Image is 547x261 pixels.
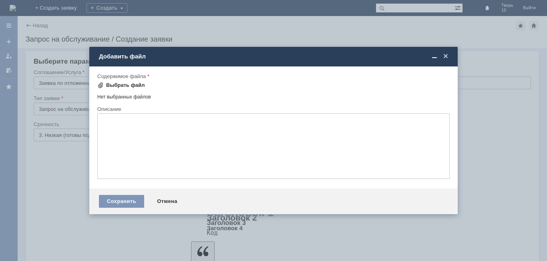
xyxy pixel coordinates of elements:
div: Выбрать файл [106,82,145,88]
div: Нет выбранных файлов [97,91,450,100]
span: Свернуть (Ctrl + M) [430,53,438,60]
div: Содержимое файла [97,74,448,79]
span: Закрыть [442,53,450,60]
div: Добавить файл [99,53,450,60]
div: Описание [97,106,448,112]
div: Прошу удалить отложенные чеки [3,3,117,10]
